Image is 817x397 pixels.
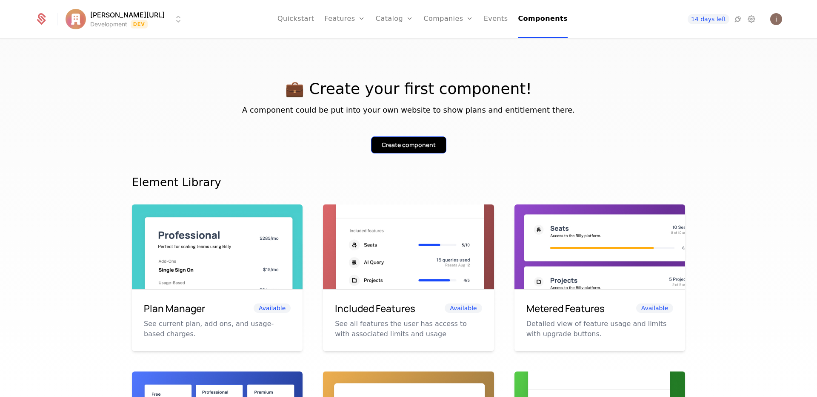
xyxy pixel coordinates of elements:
[131,20,148,28] span: Dev
[144,301,205,316] h6: Plan Manager
[445,303,482,313] span: Available
[254,303,291,313] span: Available
[132,174,685,191] div: Element Library
[636,303,673,313] span: Available
[132,104,685,116] p: A component could be put into your own website to show plans and entitlement there.
[371,136,446,153] button: Create component
[733,14,743,24] a: Integrations
[132,80,685,97] p: 💼 Create your first component!
[526,301,605,316] h6: Metered Features
[770,13,782,25] img: issac zico
[382,141,436,149] div: Create component
[90,20,127,28] div: Development
[770,13,782,25] button: Open user button
[335,319,482,339] p: See all features the user has access to with associated limits and usage
[526,319,673,339] p: Detailed view of feature usage and limits with upgrade buttons.
[688,14,729,24] a: 14 days left
[66,9,86,29] img: issac.ai
[144,319,291,339] p: See current plan, add ons, and usage-based charges.
[90,10,165,20] span: [PERSON_NAME][URL]
[68,10,183,28] button: Select environment
[335,301,415,316] h6: Included Features
[746,14,757,24] a: Settings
